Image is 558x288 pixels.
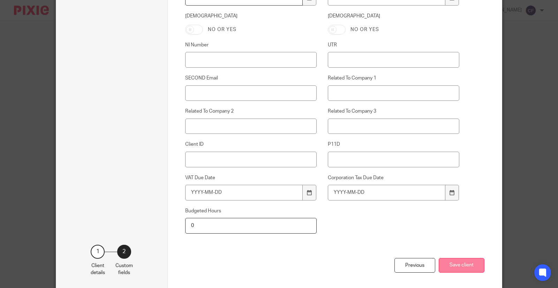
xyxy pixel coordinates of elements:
label: Related To Company 3 [328,108,460,115]
div: Previous [394,258,435,273]
label: Budgeted Hours [185,207,317,214]
label: Client ID [185,141,317,148]
label: No or yes [350,26,379,33]
label: UTR [328,41,460,48]
label: NI Number [185,41,317,48]
div: 1 [91,245,105,259]
input: YYYY-MM-DD [328,185,446,200]
label: No or yes [208,26,236,33]
div: 2 [117,245,131,259]
p: Custom fields [115,262,133,276]
label: VAT Due Date [185,174,317,181]
label: SECOND Email [185,75,317,82]
label: Corporation Tax Due Date [328,174,460,181]
p: Client details [91,262,105,276]
label: P11D [328,141,460,148]
label: [DEMOGRAPHIC_DATA] [185,13,317,20]
label: Related To Company 1 [328,75,460,82]
input: YYYY-MM-DD [185,185,303,200]
button: Save client [439,258,484,273]
label: Related To Company 2 [185,108,317,115]
label: [DEMOGRAPHIC_DATA] [328,13,460,20]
